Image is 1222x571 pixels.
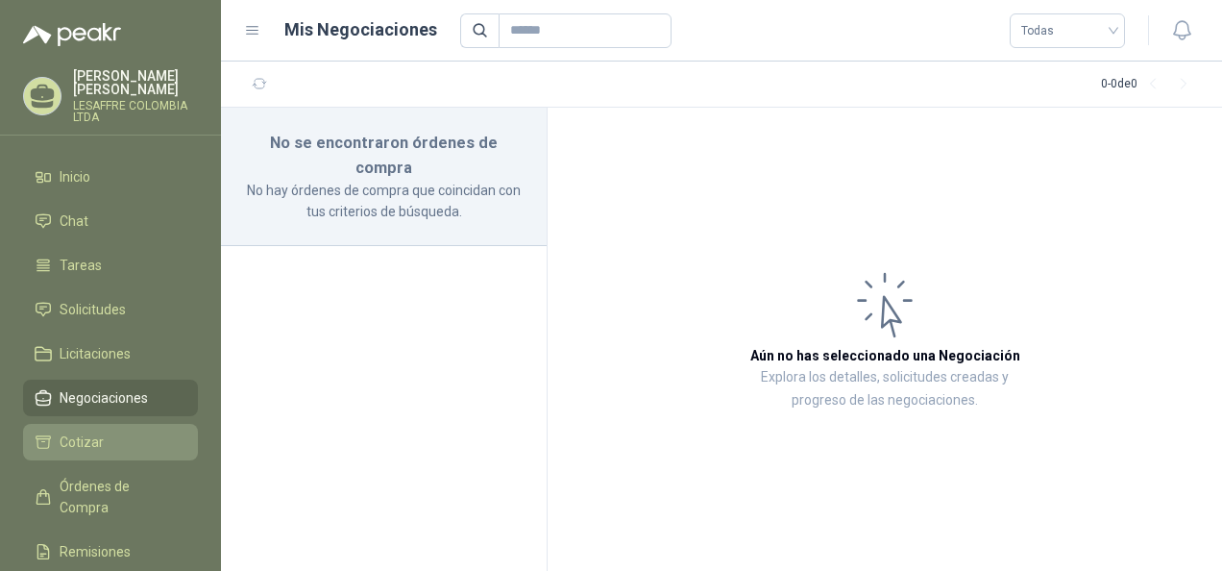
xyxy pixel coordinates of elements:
[23,468,198,526] a: Órdenes de Compra
[23,159,198,195] a: Inicio
[284,16,437,43] h1: Mis Negociaciones
[23,291,198,328] a: Solicitudes
[60,541,131,562] span: Remisiones
[23,335,198,372] a: Licitaciones
[73,69,198,96] p: [PERSON_NAME] [PERSON_NAME]
[60,432,104,453] span: Cotizar
[60,299,126,320] span: Solicitudes
[60,476,180,518] span: Órdenes de Compra
[60,166,90,187] span: Inicio
[60,343,131,364] span: Licitaciones
[23,247,198,284] a: Tareas
[740,366,1030,412] p: Explora los detalles, solicitudes creadas y progreso de las negociaciones.
[23,534,198,570] a: Remisiones
[23,380,198,416] a: Negociaciones
[60,255,102,276] span: Tareas
[1021,16,1113,45] span: Todas
[244,131,524,180] h3: No se encontraron órdenes de compra
[1101,69,1199,100] div: 0 - 0 de 0
[23,424,198,460] a: Cotizar
[60,211,88,232] span: Chat
[750,345,1020,366] h3: Aún no has seleccionado una Negociación
[23,203,198,239] a: Chat
[73,100,198,123] p: LESAFFRE COLOMBIA LTDA
[60,387,148,409] span: Negociaciones
[23,23,121,46] img: Logo peakr
[244,180,524,222] p: No hay órdenes de compra que coincidan con tus criterios de búsqueda.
